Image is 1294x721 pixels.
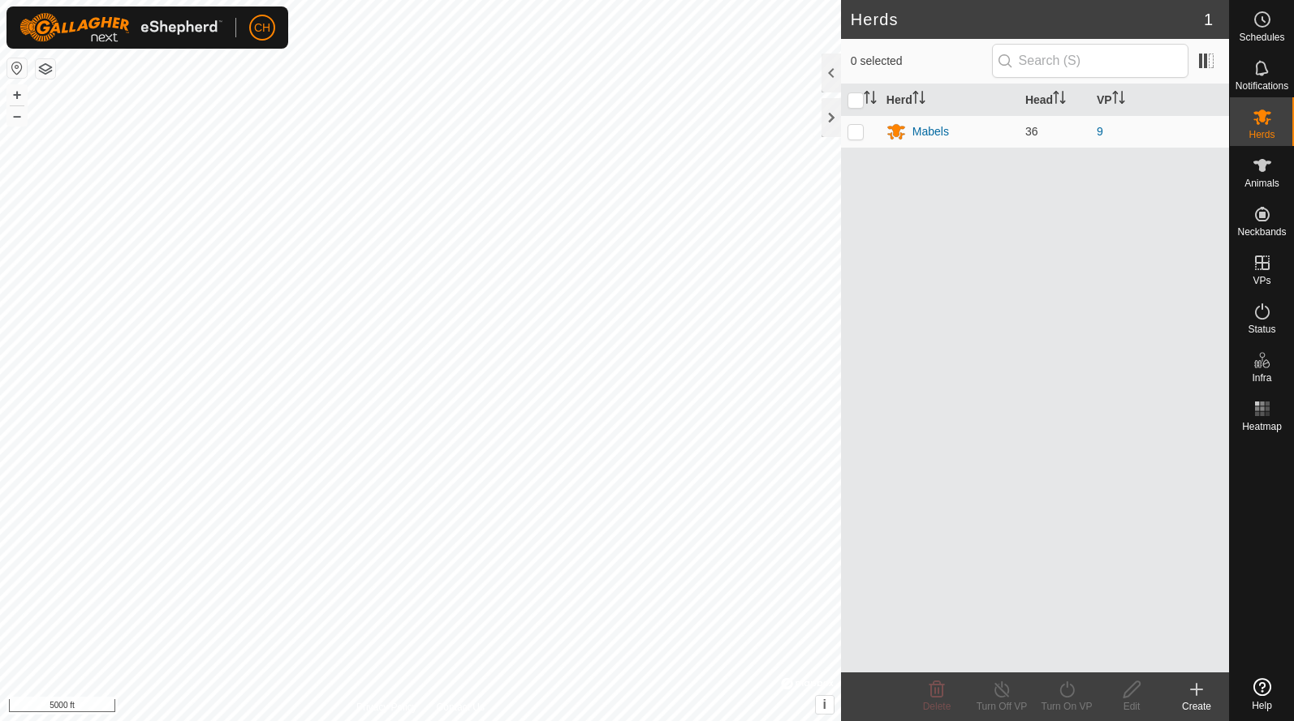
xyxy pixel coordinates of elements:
div: Edit [1099,699,1164,714]
span: Neckbands [1237,227,1286,237]
span: Heatmap [1242,422,1282,431]
p-sorticon: Activate to sort [1112,93,1125,106]
span: VPs [1253,276,1270,285]
button: + [7,85,27,105]
button: Reset Map [7,58,27,78]
span: Infra [1252,373,1271,383]
span: i [823,697,826,711]
a: Contact Us [437,700,485,715]
span: 1 [1204,7,1213,32]
th: VP [1090,84,1229,116]
span: 36 [1025,125,1038,138]
span: Help [1252,701,1272,710]
div: Turn On VP [1034,699,1099,714]
input: Search (S) [992,44,1188,78]
div: Mabels [912,123,949,140]
button: i [816,696,834,714]
th: Herd [880,84,1019,116]
a: Help [1230,672,1294,717]
span: Schedules [1239,32,1284,42]
span: Delete [923,701,951,712]
span: 0 selected [851,53,992,70]
a: 9 [1097,125,1103,138]
p-sorticon: Activate to sort [912,93,925,106]
div: Create [1164,699,1229,714]
p-sorticon: Activate to sort [1053,93,1066,106]
span: Notifications [1236,81,1288,91]
span: Animals [1244,178,1279,188]
h2: Herds [851,10,1204,29]
img: Gallagher Logo [19,13,222,42]
span: Herds [1249,130,1275,139]
button: – [7,106,27,126]
span: Status [1248,324,1275,334]
span: CH [254,19,270,36]
a: Privacy Policy [356,700,417,715]
p-sorticon: Activate to sort [864,93,877,106]
button: Map Layers [36,59,55,79]
div: Turn Off VP [969,699,1034,714]
th: Head [1019,84,1090,116]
